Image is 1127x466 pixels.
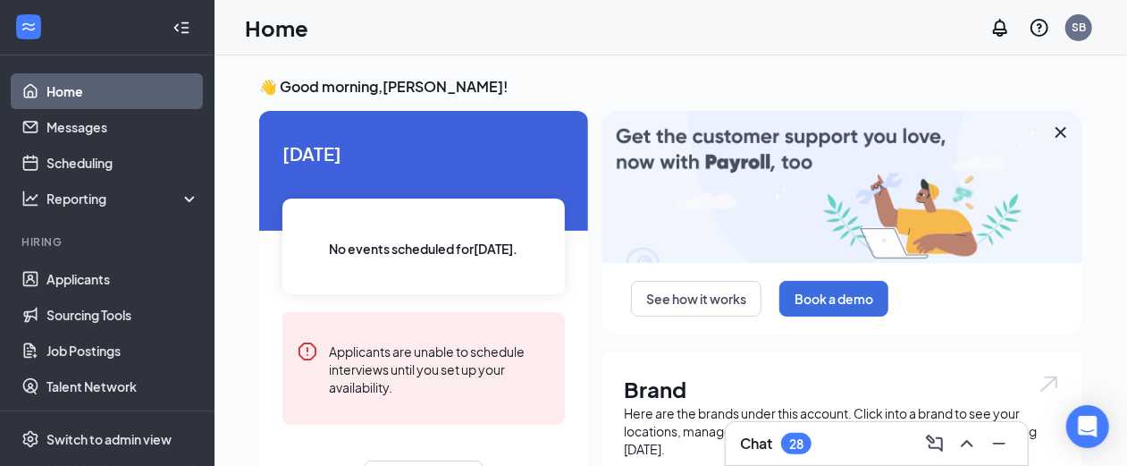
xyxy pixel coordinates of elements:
[1050,122,1072,143] svg: Cross
[21,190,39,208] svg: Analysis
[924,433,946,454] svg: ComposeMessage
[740,434,772,453] h3: Chat
[779,281,888,317] button: Book a demo
[1066,405,1109,448] div: Open Intercom Messenger
[20,18,38,36] svg: WorkstreamLogo
[46,73,199,109] a: Home
[329,341,551,396] div: Applicants are unable to schedule interviews until you set up your availability.
[602,111,1082,263] img: payroll-large.gif
[46,369,199,404] a: Talent Network
[624,404,1061,458] div: Here are the brands under this account. Click into a brand to see your locations, managers, job p...
[46,190,200,208] div: Reporting
[1038,374,1061,394] img: open.6027fd2a22e1237b5b06.svg
[46,297,199,333] a: Sourcing Tools
[330,239,518,258] span: No events scheduled for [DATE] .
[624,374,1061,404] h1: Brand
[282,140,565,167] span: [DATE]
[46,261,199,297] a: Applicants
[46,109,199,145] a: Messages
[46,430,172,448] div: Switch to admin view
[46,333,199,369] a: Job Postings
[789,436,803,452] div: 28
[245,13,308,43] h1: Home
[631,281,761,317] button: See how it works
[956,433,978,454] svg: ChevronUp
[953,429,981,458] button: ChevronUp
[21,430,39,448] svg: Settings
[259,77,1082,97] h3: 👋 Good morning, [PERSON_NAME] !
[989,17,1011,38] svg: Notifications
[21,234,196,250] div: Hiring
[46,145,199,181] a: Scheduling
[172,19,190,37] svg: Collapse
[297,341,318,362] svg: Error
[1072,20,1086,35] div: SB
[921,429,949,458] button: ComposeMessage
[985,429,1013,458] button: Minimize
[1029,17,1050,38] svg: QuestionInfo
[988,433,1010,454] svg: Minimize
